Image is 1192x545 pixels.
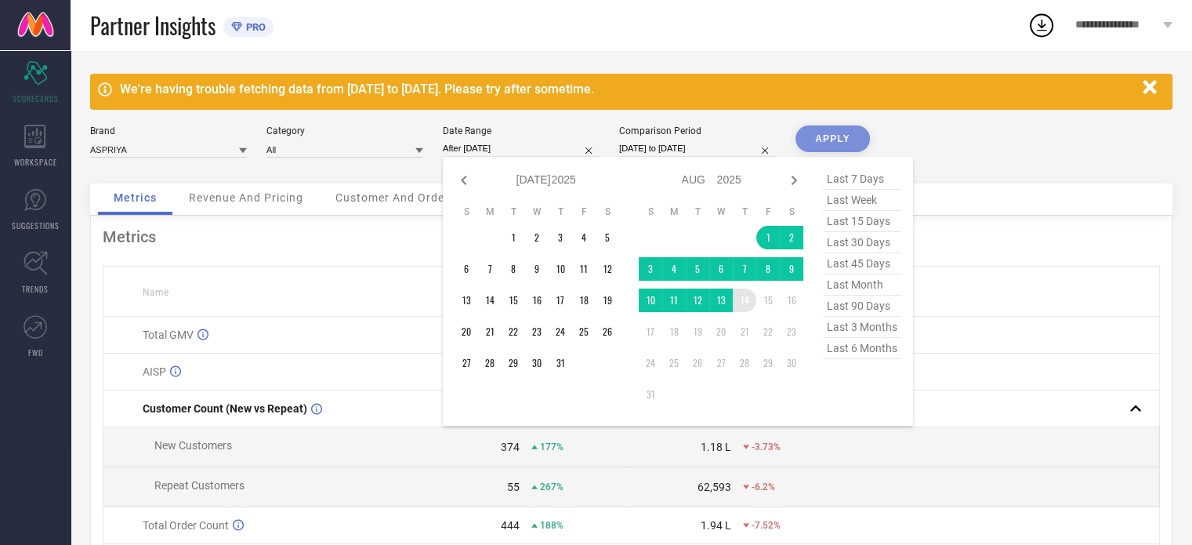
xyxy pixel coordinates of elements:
span: Partner Insights [90,9,216,42]
td: Mon Jul 28 2025 [478,351,502,375]
td: Wed Jul 23 2025 [525,320,549,343]
th: Monday [478,205,502,218]
span: New Customers [154,439,232,452]
span: -7.52% [752,520,781,531]
td: Tue Aug 19 2025 [686,320,709,343]
td: Thu Aug 07 2025 [733,257,756,281]
div: 1.18 L [701,441,731,453]
th: Sunday [639,205,662,218]
td: Sun Aug 24 2025 [639,351,662,375]
td: Tue Jul 01 2025 [502,226,525,249]
div: 444 [501,519,520,532]
td: Wed Jul 30 2025 [525,351,549,375]
th: Saturday [596,205,619,218]
th: Thursday [733,205,756,218]
th: Wednesday [709,205,733,218]
td: Fri Jul 18 2025 [572,289,596,312]
td: Wed Aug 13 2025 [709,289,733,312]
td: Sun Jul 06 2025 [455,257,478,281]
div: Open download list [1027,11,1056,39]
td: Tue Jul 29 2025 [502,351,525,375]
td: Fri Aug 08 2025 [756,257,780,281]
td: Sun Jul 13 2025 [455,289,478,312]
span: PRO [242,21,266,33]
td: Tue Jul 22 2025 [502,320,525,343]
td: Mon Aug 18 2025 [662,320,686,343]
span: last month [823,274,901,296]
div: Brand [90,125,247,136]
td: Wed Jul 02 2025 [525,226,549,249]
span: WORKSPACE [14,156,57,168]
td: Thu Aug 14 2025 [733,289,756,312]
td: Sat Aug 16 2025 [780,289,803,312]
td: Wed Jul 09 2025 [525,257,549,281]
td: Thu Jul 31 2025 [549,351,572,375]
td: Thu Jul 17 2025 [549,289,572,312]
th: Tuesday [502,205,525,218]
td: Tue Jul 15 2025 [502,289,525,312]
td: Mon Jul 14 2025 [478,289,502,312]
span: TRENDS [22,283,49,295]
th: Friday [756,205,780,218]
td: Thu Jul 10 2025 [549,257,572,281]
span: last week [823,190,901,211]
div: 1.94 L [701,519,731,532]
td: Sat Aug 02 2025 [780,226,803,249]
td: Thu Jul 03 2025 [549,226,572,249]
span: last 7 days [823,169,901,190]
td: Fri Jul 11 2025 [572,257,596,281]
td: Thu Aug 21 2025 [733,320,756,343]
span: SCORECARDS [13,93,59,104]
div: 374 [501,441,520,453]
td: Fri Jul 04 2025 [572,226,596,249]
th: Tuesday [686,205,709,218]
span: 267% [540,481,563,492]
td: Mon Jul 21 2025 [478,320,502,343]
th: Wednesday [525,205,549,218]
td: Wed Aug 20 2025 [709,320,733,343]
span: last 90 days [823,296,901,317]
span: Customer And Orders [335,191,455,204]
input: Select comparison period [619,140,776,157]
td: Mon Aug 04 2025 [662,257,686,281]
span: last 15 days [823,211,901,232]
div: We're having trouble fetching data from [DATE] to [DATE]. Please try after sometime. [120,82,1135,96]
div: 55 [507,481,520,493]
td: Sat Aug 09 2025 [780,257,803,281]
td: Sun Jul 27 2025 [455,351,478,375]
td: Fri Aug 29 2025 [756,351,780,375]
div: Comparison Period [619,125,776,136]
td: Sun Aug 10 2025 [639,289,662,312]
td: Sat Aug 23 2025 [780,320,803,343]
span: last 3 months [823,317,901,338]
th: Saturday [780,205,803,218]
td: Fri Aug 01 2025 [756,226,780,249]
div: Category [266,125,423,136]
span: -6.2% [752,481,775,492]
span: Repeat Customers [154,479,245,492]
span: Metrics [114,191,157,204]
div: 62,593 [697,481,731,493]
th: Monday [662,205,686,218]
span: last 30 days [823,232,901,253]
th: Sunday [455,205,478,218]
td: Tue Aug 12 2025 [686,289,709,312]
th: Friday [572,205,596,218]
td: Tue Aug 05 2025 [686,257,709,281]
span: -3.73% [752,441,781,452]
td: Sat Jul 12 2025 [596,257,619,281]
span: last 45 days [823,253,901,274]
span: AISP [143,365,166,378]
td: Thu Jul 24 2025 [549,320,572,343]
span: 177% [540,441,563,452]
td: Wed Aug 27 2025 [709,351,733,375]
span: Total Order Count [143,519,229,532]
input: Select date range [443,140,600,157]
td: Tue Aug 26 2025 [686,351,709,375]
span: Revenue And Pricing [189,191,303,204]
td: Sun Aug 31 2025 [639,383,662,406]
td: Thu Aug 28 2025 [733,351,756,375]
div: Next month [784,171,803,190]
td: Sun Aug 03 2025 [639,257,662,281]
span: Total GMV [143,329,194,341]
